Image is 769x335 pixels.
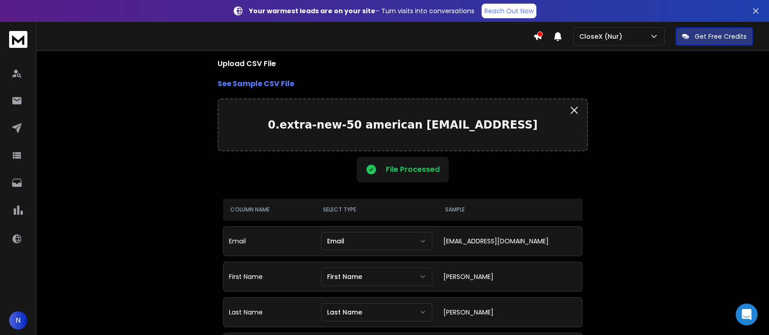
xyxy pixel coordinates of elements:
[443,308,577,317] div: [PERSON_NAME]
[579,32,626,41] p: CloseX (Nur)
[443,237,577,246] div: [EMAIL_ADDRESS][DOMAIN_NAME]
[484,6,534,15] p: Reach Out Now
[218,78,588,89] a: See Sample CSV File
[223,297,316,327] td: Last Name
[9,311,27,330] button: N
[386,164,440,175] p: File Processed
[218,78,294,89] strong: See Sample CSV File
[9,31,27,48] img: logo
[695,32,747,41] p: Get Free Credits
[482,4,536,18] a: Reach Out Now
[321,303,432,321] button: Last Name
[316,199,438,221] th: SELECT TYPE
[321,232,432,250] button: Email
[249,6,474,15] p: – Turn visits into conversations
[736,304,758,325] div: Open Intercom Messenger
[321,268,432,286] button: First Name
[223,199,316,221] th: COLUMN NAME
[226,118,580,132] p: 0.extra-new-50 american [EMAIL_ADDRESS]
[675,27,753,46] button: Get Free Credits
[443,272,577,281] div: [PERSON_NAME]
[223,226,316,256] td: Email
[218,58,588,69] h1: Upload CSV File
[438,199,582,221] th: SAMPLE
[249,6,375,15] strong: Your warmest leads are on your site
[223,262,316,292] td: First Name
